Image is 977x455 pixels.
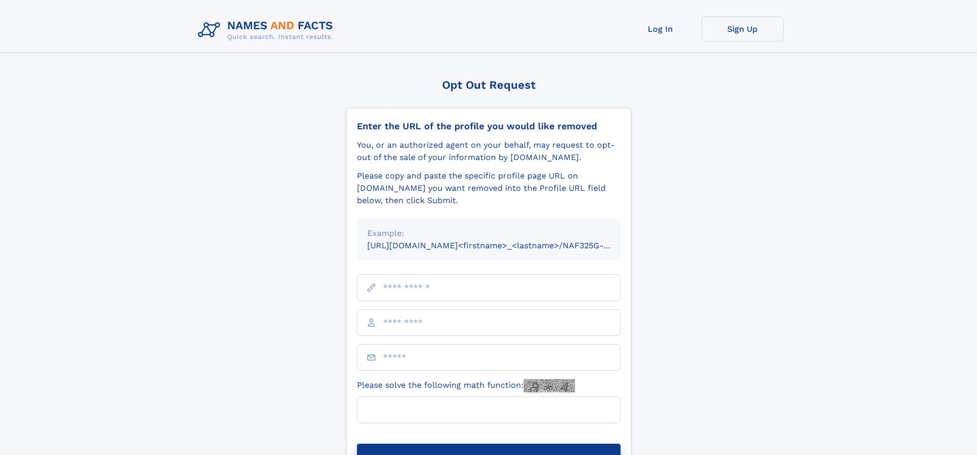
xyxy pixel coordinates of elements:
[367,227,610,240] div: Example:
[702,16,784,42] a: Sign Up
[346,78,631,91] div: Opt Out Request
[357,139,621,164] div: You, or an authorized agent on your behalf, may request to opt-out of the sale of your informatio...
[620,16,702,42] a: Log In
[367,241,640,250] small: [URL][DOMAIN_NAME]<firstname>_<lastname>/NAF325G-xxxxxxxx
[357,121,621,132] div: Enter the URL of the profile you would like removed
[357,379,575,392] label: Please solve the following math function:
[194,16,342,44] img: Logo Names and Facts
[357,170,621,207] div: Please copy and paste the specific profile page URL on [DOMAIN_NAME] you want removed into the Pr...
